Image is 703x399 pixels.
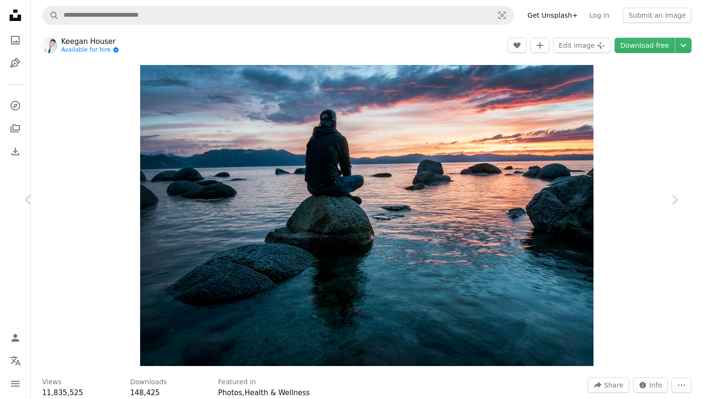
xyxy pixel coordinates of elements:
[140,65,594,366] button: Zoom in on this image
[6,142,25,161] a: Download History
[6,31,25,50] a: Photos
[604,378,623,392] span: Share
[6,374,25,393] button: Menu
[623,8,692,23] button: Submit an image
[615,38,675,53] a: Download free
[633,377,668,393] button: Stats about this image
[553,38,611,53] button: Edit image
[530,38,549,53] button: Add to Collection
[646,154,703,246] a: Next
[130,388,160,397] span: 148,425
[583,8,615,23] a: Log in
[61,46,119,54] a: Available for hire
[42,38,57,53] img: Go to Keegan Houser's profile
[42,6,514,25] form: Find visuals sitewide
[43,6,59,24] button: Search Unsplash
[244,388,309,397] a: Health & Wellness
[649,378,662,392] span: Info
[6,119,25,138] a: Collections
[6,328,25,347] a: Log in / Sign up
[6,54,25,73] a: Illustrations
[218,388,242,397] a: Photos
[61,37,119,46] a: Keegan Houser
[588,377,629,393] button: Share this image
[491,6,514,24] button: Visual search
[522,8,583,23] a: Get Unsplash+
[671,377,692,393] button: More Actions
[130,377,167,387] h3: Downloads
[42,388,83,397] span: 11,835,525
[6,351,25,370] button: Language
[242,388,245,397] span: ,
[507,38,527,53] button: Like
[6,96,25,115] a: Explore
[218,377,256,387] h3: Featured in
[675,38,692,53] button: Choose download size
[42,377,62,387] h3: Views
[140,65,594,366] img: man sitting on rock surrounded by water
